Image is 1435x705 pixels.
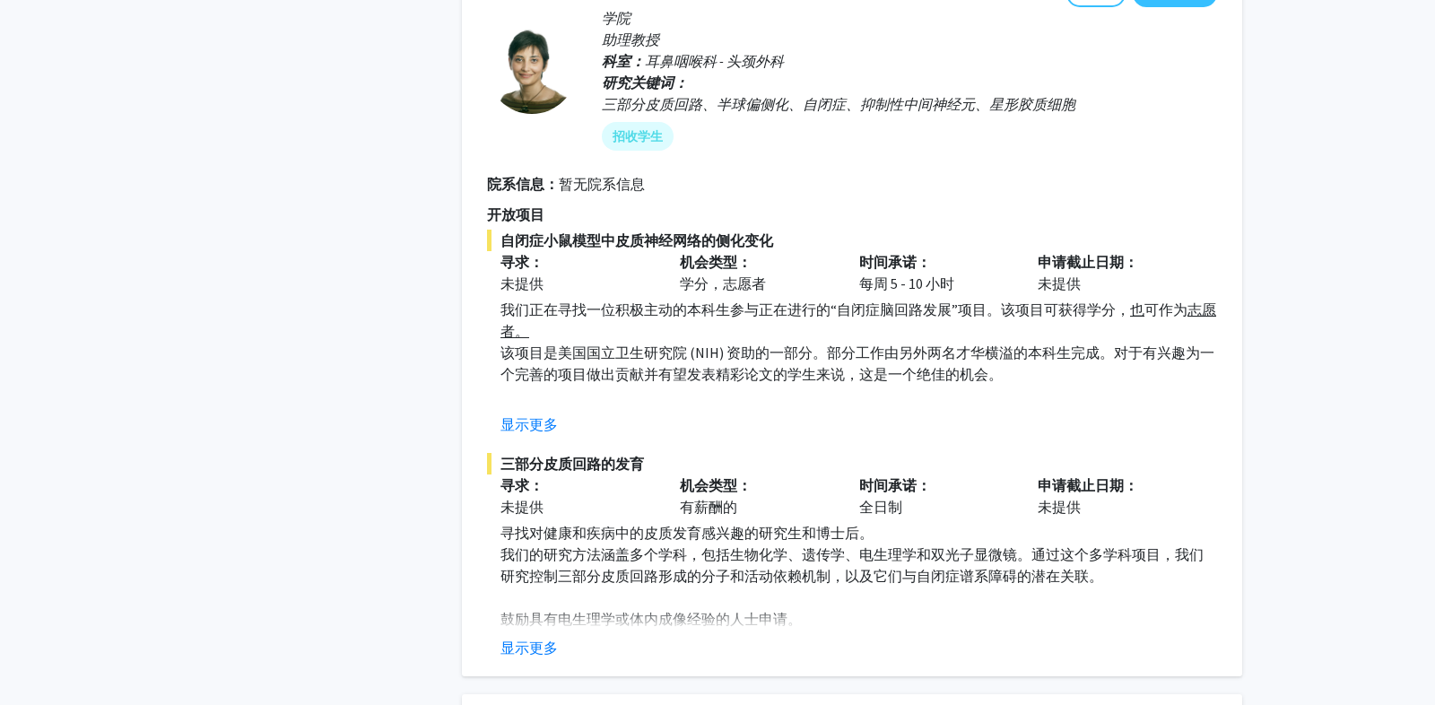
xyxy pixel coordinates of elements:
[602,9,631,27] font: 学院
[487,175,559,193] font: 院系信息：
[613,128,663,144] font: 招收学生
[859,253,931,271] font: 时间承诺：
[500,524,874,542] font: 寻找对健康和疾病中的皮质发育感兴趣的研究生和博士后。
[602,52,645,70] font: 科室：
[680,274,766,292] font: 学分，志愿者
[500,637,558,658] button: 显示更多
[500,498,544,516] font: 未提供
[1038,498,1081,516] font: 未提供
[680,498,737,516] font: 有薪酬的
[559,175,645,193] font: 暂无院系信息
[859,274,954,292] font: 每周 5 - 10 小时
[13,624,76,692] iframe: 聊天
[1038,274,1081,292] font: 未提供
[602,30,659,48] font: 助理教授
[500,344,1214,383] font: 该项目是美国国立卫生研究院 (NIH) 资助的一部分。部分工作由另外两名才华横溢的本科生完成。对于有兴趣为一个完善的项目做出贡献并有望发表精彩论文的学生来说，这是一个绝佳的机会。
[680,476,752,494] font: 机会类型：
[1144,300,1187,318] font: 可作为
[487,205,544,223] font: 开放项目
[680,253,752,271] font: 机会类型：
[645,52,784,70] font: 耳鼻咽喉科 - 头颈外科
[500,455,644,473] font: 三部分皮质回路的发育
[859,498,902,516] font: 全日制
[1130,300,1144,318] font: 也
[1038,476,1138,494] font: 申请截止日期：
[602,95,1075,113] font: 三部分皮质回路、半球偏侧化、自闭症、抑制性中间神经元、星形胶质细胞
[500,274,544,292] font: 未提供
[500,545,1204,585] font: 我们的研究方法涵盖多个学科，包括生物化学、遗传学、电生理学和双光子显微镜。通过这个多学科项目，我们研究控制三部分皮质回路形成的分子和活动依赖机制，以及它们与自闭症谱系障碍的潜在关联。
[500,413,558,435] button: 显示更多
[859,476,931,494] font: 时间承诺：
[500,639,558,657] font: 显示更多
[500,476,544,494] font: 寻求：
[500,300,1130,318] font: 我们正在寻找一位积极主动的本科生参与正在进行的“自闭症脑回路发展”项目。该项目可获得学分，
[500,253,544,271] font: 寻求：
[500,415,558,433] font: 显示更多
[1038,253,1138,271] font: 申请截止日期：
[500,231,773,249] font: 自闭症小鼠模型中皮质神经网络的侧化变化
[500,610,802,628] font: 鼓励具有电生理学或体内成像经验的人士申请。
[602,74,688,91] font: 研究关键词：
